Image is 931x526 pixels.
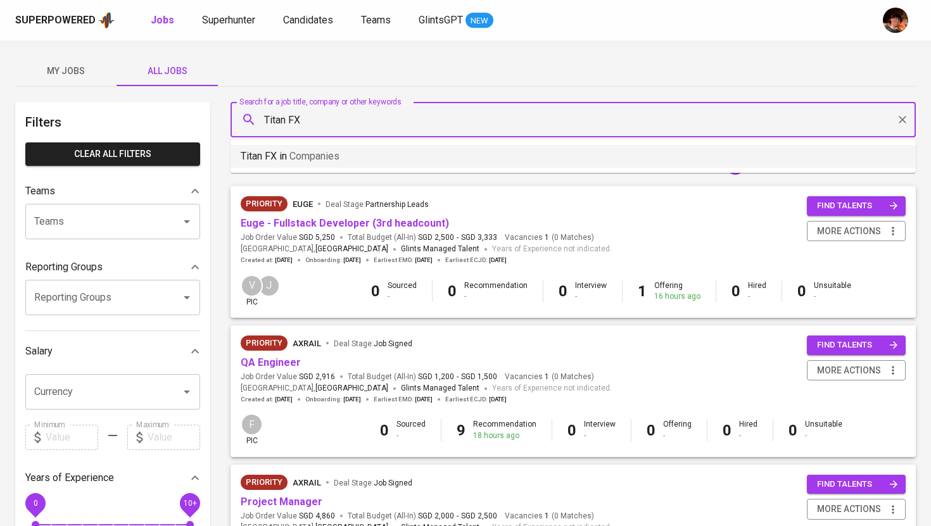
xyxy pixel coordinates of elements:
[124,63,210,79] span: All Jobs
[489,256,507,265] span: [DATE]
[567,422,576,439] b: 0
[396,419,426,441] div: Sourced
[401,384,479,392] span: Glints Managed Talent
[575,291,607,302] div: -
[807,221,906,242] button: more actions
[202,13,258,28] a: Superhunter
[241,372,335,382] span: Job Order Value
[374,339,412,348] span: Job Signed
[25,470,114,485] p: Years of Experience
[401,244,479,253] span: Glints Managed Talent
[465,15,493,27] span: NEW
[575,280,607,302] div: Interview
[305,256,361,265] span: Onboarding :
[418,511,454,522] span: SGD 2,000
[241,196,288,211] div: New Job received from Demand Team
[418,372,454,382] span: SGD 1,200
[464,280,528,302] div: Recommendation
[418,232,454,243] span: SGD 2,500
[25,260,103,275] p: Reporting Groups
[299,372,335,382] span: SGD 2,916
[25,339,200,364] div: Salary
[289,150,339,162] span: Companies
[457,372,459,382] span: -
[326,200,429,209] span: Deal Stage :
[731,282,740,300] b: 0
[371,282,380,300] b: 0
[361,13,393,28] a: Teams
[415,395,433,404] span: [DATE]
[817,501,881,517] span: more actions
[15,11,115,30] a: Superpoweredapp logo
[299,511,335,522] span: SGD 4,860
[388,280,417,302] div: Sourced
[241,337,288,349] span: Priority
[419,13,493,28] a: GlintsGPT NEW
[241,511,335,522] span: Job Order Value
[489,395,507,404] span: [DATE]
[25,112,200,132] h6: Filters
[473,419,536,441] div: Recommendation
[305,395,361,404] span: Onboarding :
[473,430,536,441] div: 18 hours ago
[584,419,616,441] div: Interview
[293,339,321,348] span: Axrail
[797,282,806,300] b: 0
[25,184,55,199] p: Teams
[293,199,313,209] span: euge
[748,280,766,302] div: Hired
[543,372,549,382] span: 1
[25,142,200,166] button: Clear All filters
[807,360,906,381] button: more actions
[505,372,594,382] span: Vacancies ( 0 Matches )
[559,282,567,300] b: 0
[365,200,429,209] span: Partnership Leads
[654,280,700,302] div: Offering
[151,14,174,26] b: Jobs
[258,275,280,297] div: J
[202,14,255,26] span: Superhunter
[33,498,37,507] span: 0
[275,256,293,265] span: [DATE]
[241,256,293,265] span: Created at :
[817,338,898,353] span: find talents
[638,282,647,300] b: 1
[817,477,898,492] span: find talents
[241,475,288,490] div: New Job received from Demand Team
[178,289,196,306] button: Open
[241,197,288,210] span: Priority
[415,256,433,265] span: [DATE]
[241,496,322,508] a: Project Manager
[348,511,497,522] span: Total Budget (All-In)
[505,232,594,243] span: Vacancies ( 0 Matches )
[348,372,497,382] span: Total Budget (All-In)
[148,425,200,450] input: Value
[315,243,388,256] span: [GEOGRAPHIC_DATA]
[883,8,908,33] img: diemas@glints.com
[374,395,433,404] span: Earliest EMD :
[505,511,594,522] span: Vacancies ( 0 Matches )
[807,196,906,216] button: find talents
[817,363,881,379] span: more actions
[241,356,301,368] a: QA Engineer
[241,476,288,489] span: Priority
[380,422,389,439] b: 0
[448,282,457,300] b: 0
[25,178,200,204] div: Teams
[663,430,692,441] div: -
[814,280,851,302] div: Unsuitable
[183,498,196,507] span: 10+
[492,243,612,256] span: Years of Experience not indicated.
[343,256,361,265] span: [DATE]
[464,291,528,302] div: -
[299,232,335,243] span: SGD 5,250
[178,383,196,401] button: Open
[241,413,263,435] div: F
[543,511,549,522] span: 1
[334,339,412,348] span: Deal Stage :
[241,232,335,243] span: Job Order Value
[445,395,507,404] span: Earliest ECJD :
[241,275,263,308] div: pic
[275,395,293,404] span: [DATE]
[25,254,200,280] div: Reporting Groups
